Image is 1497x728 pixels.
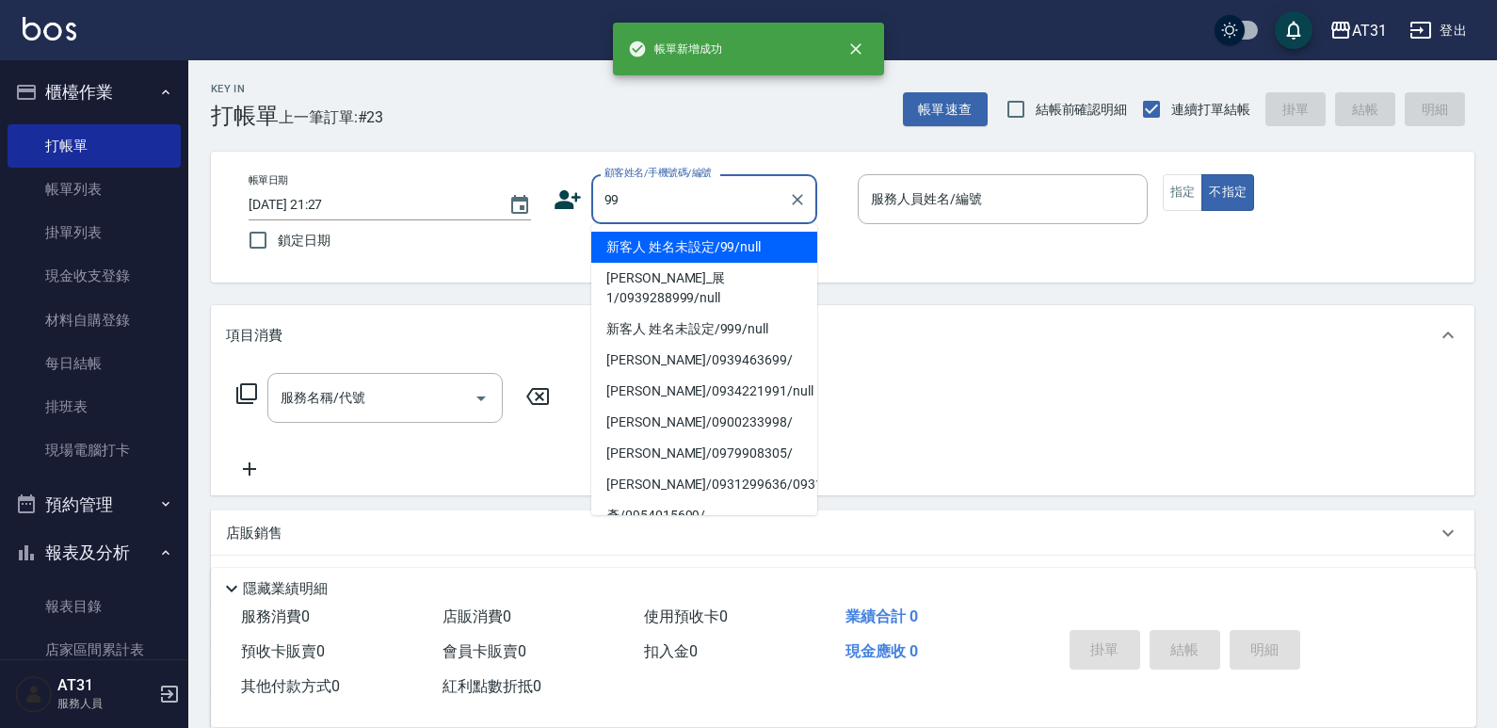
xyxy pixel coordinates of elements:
[8,628,181,671] a: 店家區間累計表
[8,211,181,254] a: 掛單列表
[8,168,181,211] a: 帳單列表
[1402,13,1474,48] button: 登出
[8,429,181,472] a: 現場電腦打卡
[278,231,330,251] span: 鎖定日期
[443,677,541,695] span: 紅利點數折抵 0
[241,677,340,695] span: 其他付款方式 0
[8,385,181,429] a: 排班表
[211,305,1474,365] div: 項目消費
[8,585,181,628] a: 報表目錄
[628,40,722,58] span: 帳單新增成功
[591,314,817,345] li: 新客人 姓名未設定/999/null
[1352,19,1387,42] div: AT31
[466,383,496,413] button: Open
[591,376,817,407] li: [PERSON_NAME]/0934221991/null
[604,166,712,180] label: 顧客姓名/手機號碼/編號
[241,607,310,625] span: 服務消費 0
[1163,174,1203,211] button: 指定
[443,642,526,660] span: 會員卡販賣 0
[8,124,181,168] a: 打帳單
[443,607,511,625] span: 店販消費 0
[591,438,817,469] li: [PERSON_NAME]/0979908305/
[644,607,728,625] span: 使用預收卡 0
[8,480,181,529] button: 預約管理
[226,524,282,543] p: 店販銷售
[241,642,325,660] span: 預收卡販賣 0
[644,642,698,660] span: 扣入金 0
[226,326,282,346] p: 項目消費
[211,103,279,129] h3: 打帳單
[591,345,817,376] li: [PERSON_NAME]/0939463699/
[903,92,988,127] button: 帳單速查
[591,500,817,531] li: 彥/0954015699/
[784,186,811,213] button: Clear
[835,28,877,70] button: close
[8,254,181,298] a: 現金收支登錄
[591,407,817,438] li: [PERSON_NAME]/0900233998/
[8,342,181,385] a: 每日結帳
[211,510,1474,556] div: 店販銷售
[249,189,490,220] input: YYYY/MM/DD hh:mm
[1322,11,1394,50] button: AT31
[845,642,918,660] span: 現金應收 0
[591,232,817,263] li: 新客人 姓名未設定/99/null
[591,263,817,314] li: [PERSON_NAME]_展1/0939288999/null
[211,556,1474,601] div: 預收卡販賣
[57,676,153,695] h5: AT31
[8,68,181,117] button: 櫃檯作業
[249,173,288,187] label: 帳單日期
[1275,11,1312,49] button: save
[591,469,817,500] li: [PERSON_NAME]/0931299636/0931299636
[23,17,76,40] img: Logo
[15,675,53,713] img: Person
[1036,100,1128,120] span: 結帳前確認明細
[845,607,918,625] span: 業績合計 0
[1171,100,1250,120] span: 連續打單結帳
[243,579,328,599] p: 隱藏業績明細
[279,105,384,129] span: 上一筆訂單:#23
[57,695,153,712] p: 服務人員
[1201,174,1254,211] button: 不指定
[211,83,279,95] h2: Key In
[8,528,181,577] button: 報表及分析
[497,183,542,228] button: Choose date, selected date is 2025-08-11
[8,299,181,342] a: 材料自購登錄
